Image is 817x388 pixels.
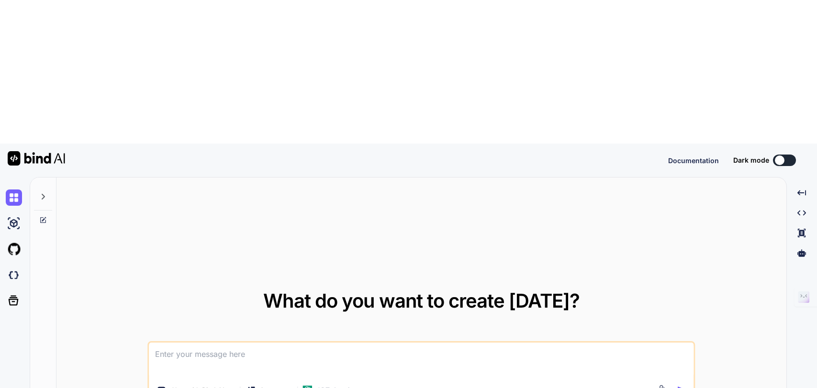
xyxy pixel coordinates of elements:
[6,215,22,232] img: ai-studio
[733,155,769,165] span: Dark mode
[263,289,580,312] span: What do you want to create [DATE]?
[6,241,22,257] img: githubLight
[668,156,719,165] span: Documentation
[6,267,22,283] img: darkCloudIdeIcon
[8,151,65,166] img: Bind AI
[6,189,22,206] img: chat
[668,155,719,166] button: Documentation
